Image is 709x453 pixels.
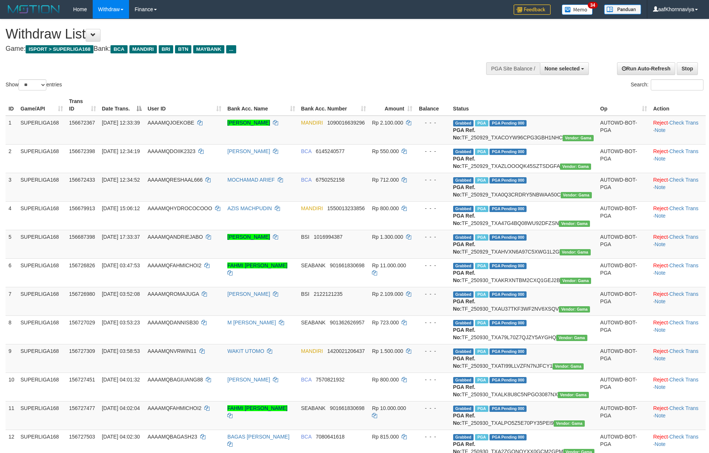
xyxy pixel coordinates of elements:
span: Vendor URL: https://trx31.1velocity.biz [553,363,584,370]
a: [PERSON_NAME] [227,234,270,240]
div: PGA Site Balance / [486,62,540,75]
b: PGA Ref. No: [453,127,475,140]
a: Note [654,184,666,190]
span: PGA Pending [489,206,527,212]
span: Copy 7080641618 to clipboard [316,434,344,440]
span: SEABANK [301,262,326,268]
span: Vendor URL: https://trx31.1velocity.biz [554,420,585,427]
a: Check Trans [669,320,699,325]
td: 5 [6,230,17,258]
span: Rp 2.109.000 [372,291,403,297]
span: 156727477 [69,405,95,411]
img: Feedback.jpg [514,4,551,15]
td: AUTOWD-BOT-PGA [597,401,650,430]
a: Reject [653,377,668,383]
img: MOTION_logo.png [6,4,62,15]
span: [DATE] 03:53:23 [102,320,140,325]
a: Check Trans [669,377,699,383]
span: Grabbed [453,120,474,126]
span: Grabbed [453,206,474,212]
td: AUTOWD-BOT-PGA [597,116,650,145]
span: Marked by aafsengchandara [475,120,488,126]
td: · · [650,230,706,258]
th: User ID: activate to sort column ascending [145,95,224,116]
span: Marked by aafsoycanthlai [475,177,488,183]
td: 11 [6,401,17,430]
span: PGA Pending [489,234,527,241]
span: Copy 1550013233856 to clipboard [327,205,365,211]
span: [DATE] 12:34:19 [102,148,140,154]
span: Vendor URL: https://trx31.1velocity.biz [559,221,590,227]
span: PGA Pending [489,377,527,383]
a: Check Trans [669,205,699,211]
td: AUTOWD-BOT-PGA [597,173,650,201]
span: AAAAMQHYDROCOCOOO [148,205,212,211]
td: 1 [6,116,17,145]
span: AAAAMQNVRWIN11 [148,348,197,354]
th: Balance [415,95,450,116]
span: PGA Pending [489,348,527,355]
span: Copy 1016994387 to clipboard [314,234,343,240]
a: Note [654,241,666,247]
a: Reject [653,148,668,154]
span: Vendor URL: https://trx31.1velocity.biz [556,335,587,341]
a: Reject [653,262,668,268]
td: TF_250930_TXALK8U8C5NPGO3087NX [450,373,597,401]
span: Copy 6750252158 to clipboard [316,177,344,183]
div: - - - [418,176,447,183]
a: Check Trans [669,348,699,354]
td: AUTOWD-BOT-PGA [597,258,650,287]
span: AAAAMQROMAJUGA [148,291,199,297]
div: - - - [418,233,447,241]
td: · · [650,201,706,230]
span: PGA Pending [489,291,527,298]
td: 2 [6,144,17,173]
img: panduan.png [604,4,641,14]
th: Game/API: activate to sort column ascending [17,95,66,116]
td: TF_250929_TXAHVXN6A97C5XWG1L2G [450,230,597,258]
span: 156672398 [69,148,95,154]
div: - - - [418,290,447,298]
span: Rp 800.000 [372,377,399,383]
td: SUPERLIGA168 [17,287,66,315]
a: FAHMI [PERSON_NAME] [227,262,287,268]
span: Copy 1090016639296 to clipboard [327,120,365,126]
span: AAAAMQFAHMICHOI2 [148,405,201,411]
span: Grabbed [453,234,474,241]
th: Amount: activate to sort column ascending [369,95,415,116]
span: Marked by aafandaneth [475,263,488,269]
th: Op: activate to sort column ascending [597,95,650,116]
span: BSI [301,234,310,240]
span: SEABANK [301,405,326,411]
td: TF_250930_TXAKRXNTBM2CXQ1GEJ2B [450,258,597,287]
a: Reject [653,348,668,354]
td: TF_250929_TXACOYW96CPG3GBH1NHC [450,116,597,145]
td: · · [650,144,706,173]
a: Note [654,156,666,162]
span: Marked by aafandaneth [475,320,488,326]
label: Search: [631,79,703,90]
td: SUPERLIGA168 [17,173,66,201]
span: Grabbed [453,406,474,412]
td: SUPERLIGA168 [17,116,66,145]
span: 156726826 [69,262,95,268]
div: - - - [418,433,447,440]
span: Grabbed [453,377,474,383]
a: [PERSON_NAME] [227,377,270,383]
span: PGA Pending [489,263,527,269]
a: Check Trans [669,405,699,411]
th: ID [6,95,17,116]
span: Marked by aafsoycanthlai [475,234,488,241]
span: Copy 901661830698 to clipboard [330,262,365,268]
b: PGA Ref. No: [453,184,475,198]
span: BCA [301,377,311,383]
span: AAAAMQFAHMICHOI2 [148,262,201,268]
span: AAAAMQDOIIK2323 [148,148,195,154]
span: BRI [159,45,173,53]
span: [DATE] 04:02:04 [102,405,140,411]
th: Trans ID: activate to sort column ascending [66,95,99,116]
a: [PERSON_NAME] [227,291,270,297]
div: - - - [418,376,447,383]
th: Action [650,95,706,116]
td: TF_250929_TXA47G4BQ08WU92DFZSN [450,201,597,230]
